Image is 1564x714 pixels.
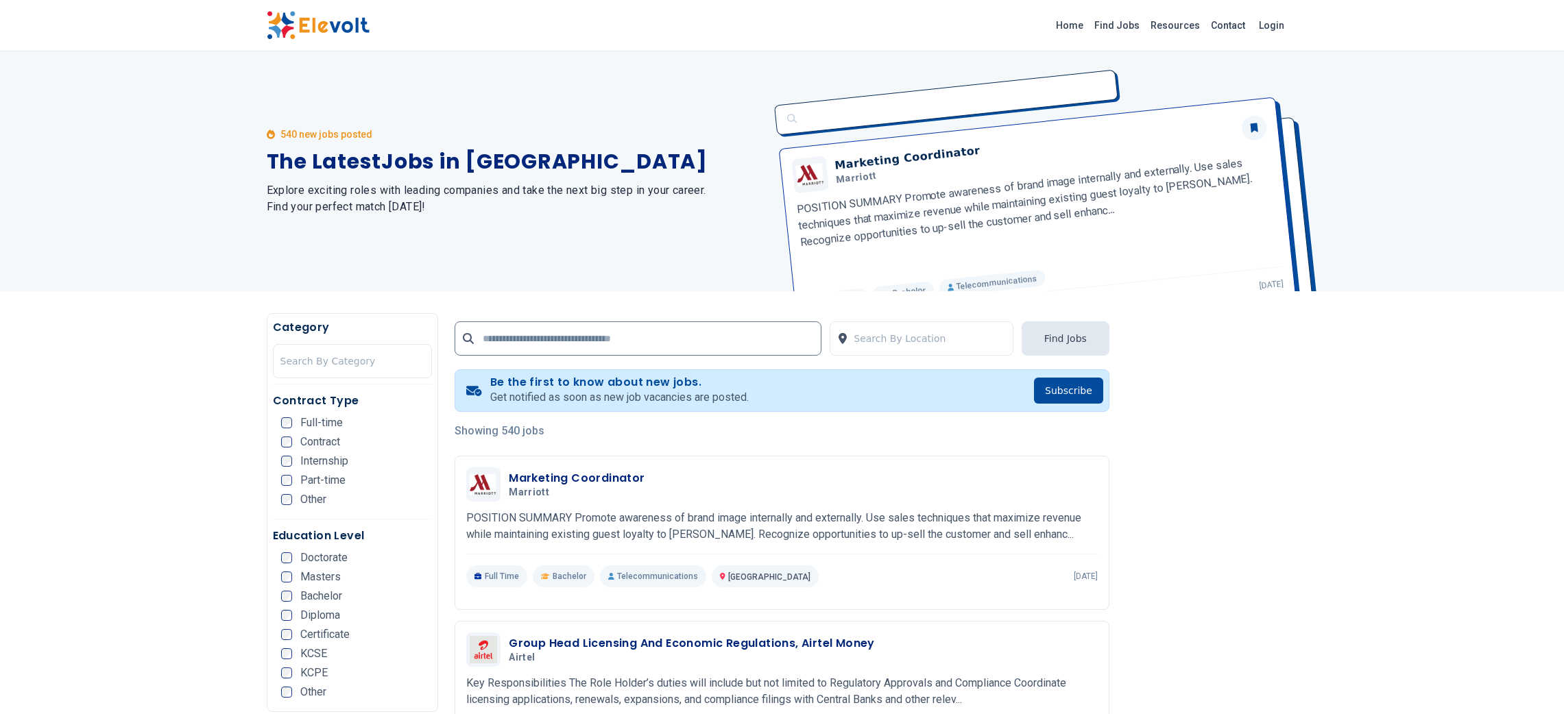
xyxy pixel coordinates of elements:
h5: Contract Type [273,393,433,409]
p: POSITION SUMMARY Promote awareness of brand image internally and externally. Use sales techniques... [466,510,1098,543]
p: Showing 540 jobs [455,423,1109,439]
span: Certificate [300,629,350,640]
h3: Marketing Coordinator [509,470,645,487]
input: Contract [281,436,292,447]
span: [GEOGRAPHIC_DATA] [728,572,810,582]
input: Certificate [281,629,292,640]
p: [DATE] [1074,571,1098,582]
input: Diploma [281,610,292,621]
img: Airtel [470,636,497,663]
span: Doctorate [300,552,348,563]
span: Masters [300,571,341,582]
span: Part-time [300,475,346,486]
p: Full Time [466,565,527,587]
h5: Category [273,319,433,336]
a: MarriottMarketing CoordinatorMarriottPOSITION SUMMARY Promote awareness of brand image internally... [466,467,1098,587]
input: Doctorate [281,552,292,563]
a: Home [1050,14,1089,36]
button: Find Jobs [1022,321,1109,356]
span: Full-time [300,417,343,428]
span: Internship [300,456,348,467]
h4: Be the first to know about new jobs. [490,376,749,389]
span: KCPE [300,667,328,678]
input: Masters [281,571,292,582]
span: Other [300,494,326,505]
p: Key Responsibilities The Role Holder’s duties will include but not limited to Regulatory Approval... [466,675,1098,708]
a: Login [1251,12,1292,39]
span: KCSE [300,648,327,659]
input: KCPE [281,667,292,678]
a: Resources [1145,14,1205,36]
input: Other [281,687,292,698]
input: Part-time [281,475,292,486]
span: Marriott [509,487,549,499]
button: Subscribe [1034,378,1103,404]
span: Contract [300,436,340,447]
span: Diploma [300,610,340,621]
p: Telecommunications [600,565,706,587]
img: Marriott [470,474,497,495]
h2: Explore exciting roles with leading companies and take the next big step in your career. Find you... [267,182,766,215]
input: Bachelor [281,591,292,602]
span: Bachelor [553,571,586,582]
a: Find Jobs [1089,14,1145,36]
h3: Group Head Licensing And Economic Regulations, Airtel Money [509,635,875,652]
a: Contact [1205,14,1251,36]
h1: The Latest Jobs in [GEOGRAPHIC_DATA] [267,149,766,174]
input: Other [281,494,292,505]
input: Full-time [281,417,292,428]
img: Elevolt [267,11,370,40]
span: Bachelor [300,591,342,602]
span: Other [300,687,326,698]
input: Internship [281,456,292,467]
input: KCSE [281,648,292,659]
h5: Education Level [273,528,433,544]
p: Get notified as soon as new job vacancies are posted. [490,389,749,406]
p: 540 new jobs posted [280,127,372,141]
span: Airtel [509,652,535,664]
